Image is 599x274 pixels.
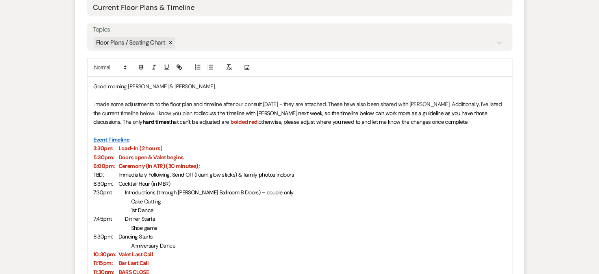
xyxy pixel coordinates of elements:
[93,215,112,222] span: 7:45pm:
[125,215,155,222] span: Dinner Starts
[143,118,169,125] strong: hard times
[230,118,258,125] strong: bolded red,
[93,180,113,187] span: 6:30pm:
[131,207,154,214] span: 1st Dance
[119,154,184,161] strong: Doors open & Valet begins
[93,233,113,240] span: 8:30pm:
[119,180,171,187] span: Cocktail Hour (in MBR)
[93,110,489,125] span: discuss the timeline with [PERSON_NAME] next week, so the timeline below can work more as a guide...
[169,118,229,125] span: that can't be adjusted are
[93,251,117,258] strong: 10:30pm:
[93,259,113,267] strong: 11:15pm:
[258,118,468,125] span: otherwise, please adjust where you need to and let me know the changes once complete.
[119,145,162,152] strong: Load-In (2 hours)
[93,162,115,170] strong: 6:00pm:
[93,189,112,196] span: 7:30pm:
[131,242,175,249] span: Anniversary Dance
[131,198,161,205] span: Cake Cutting
[93,171,104,178] span: TBD:
[119,259,149,267] strong: Bar Last Call
[93,136,130,143] u: Event Timeline
[94,37,167,48] div: Floor Plans / Seating Chart
[93,154,114,161] strong: 5:30pm:
[93,100,506,126] p: I made some adjustments to the floor plan and timeline after our consult [DATE] - they are attach...
[119,171,294,178] span: Immediately Following: Send Off (foam glow sticks) & family photos indoors
[119,162,200,170] strong: Ceremony (in ATR) (30 minutes);
[93,24,506,35] label: Topics
[93,145,114,152] strong: 3:30pm:
[119,251,153,258] strong: Valet Last Call
[131,224,158,231] span: Shoe game
[93,82,506,91] p: Good morning [PERSON_NAME] & [PERSON_NAME],
[119,233,153,240] span: Dancing Starts
[125,189,294,196] span: Introductions (through [PERSON_NAME] Ballroom B Doors) – couple only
